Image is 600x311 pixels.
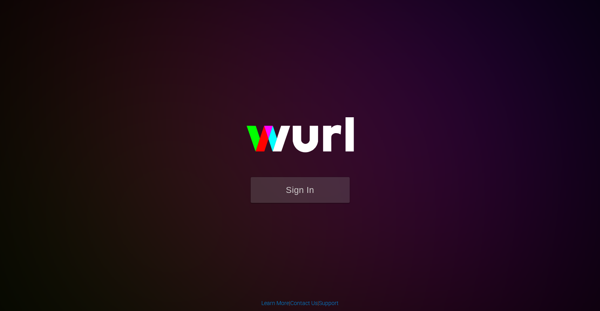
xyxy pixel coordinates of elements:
[290,300,318,306] a: Contact Us
[221,100,379,177] img: wurl-logo-on-black-223613ac3d8ba8fe6dc639794a292ebdb59501304c7dfd60c99c58986ef67473.svg
[261,299,339,307] div: | |
[261,300,289,306] a: Learn More
[319,300,339,306] a: Support
[251,177,350,203] button: Sign In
